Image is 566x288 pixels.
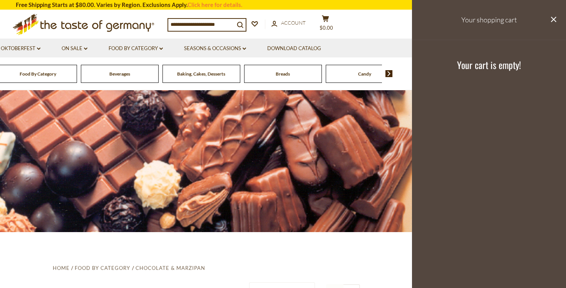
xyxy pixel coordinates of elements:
a: Food By Category [20,71,56,77]
a: Food By Category [109,44,163,53]
a: Food By Category [75,265,130,271]
a: Candy [358,71,371,77]
a: Baking, Cakes, Desserts [177,71,225,77]
h3: Your cart is empty! [422,59,556,71]
a: Account [271,19,306,27]
span: Account [281,20,306,26]
a: Breads [276,71,290,77]
a: Chocolate & Marzipan [136,265,205,271]
a: Oktoberfest [1,44,40,53]
button: $0.00 [314,15,337,34]
a: Click here for details. [188,1,242,8]
a: Seasons & Occasions [184,44,246,53]
a: On Sale [62,44,87,53]
a: Beverages [109,71,130,77]
a: Home [53,265,70,271]
img: next arrow [385,70,393,77]
span: $0.00 [320,25,333,31]
a: Download Catalog [267,44,321,53]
